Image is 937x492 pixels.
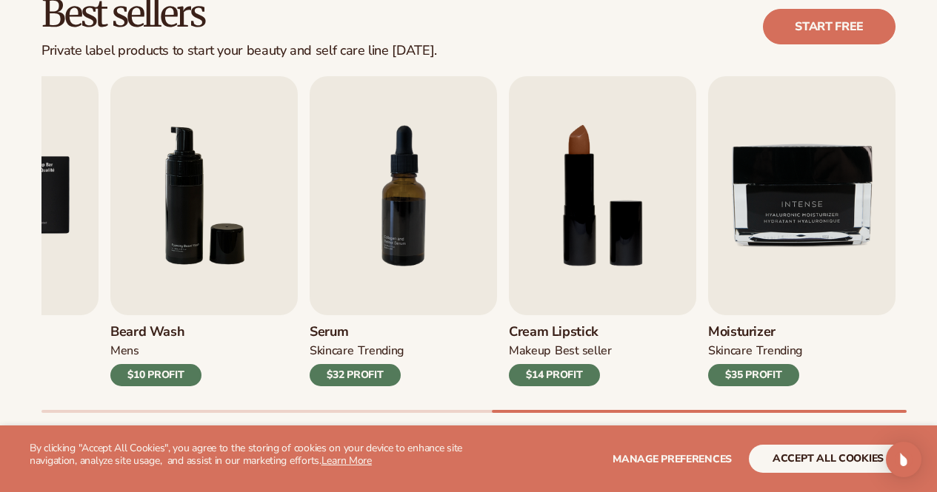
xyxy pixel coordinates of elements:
button: accept all cookies [749,445,907,473]
div: $35 PROFIT [708,364,799,386]
a: 9 / 9 [708,76,896,386]
a: 8 / 9 [509,76,696,386]
h3: Cream Lipstick [509,324,612,340]
p: By clicking "Accept All Cookies", you agree to the storing of cookies on your device to enhance s... [30,442,469,468]
div: TRENDING [358,343,403,359]
div: MAKEUP [509,343,550,359]
span: Manage preferences [613,452,732,466]
div: Open Intercom Messenger [886,442,921,477]
div: Private label products to start your beauty and self care line [DATE]. [41,43,437,59]
div: BEST SELLER [555,343,612,359]
a: 7 / 9 [310,76,497,386]
button: Manage preferences [613,445,732,473]
h3: Serum [310,324,404,340]
h3: Moisturizer [708,324,802,340]
div: $14 PROFIT [509,364,600,386]
a: Start free [763,9,896,44]
a: 6 / 9 [110,76,298,386]
h3: Beard Wash [110,324,201,340]
div: $10 PROFIT [110,364,201,386]
div: $32 PROFIT [310,364,401,386]
a: Learn More [321,454,372,468]
div: SKINCARE [708,343,752,359]
div: TRENDING [756,343,801,359]
div: mens [110,343,139,359]
div: SKINCARE [310,343,353,359]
